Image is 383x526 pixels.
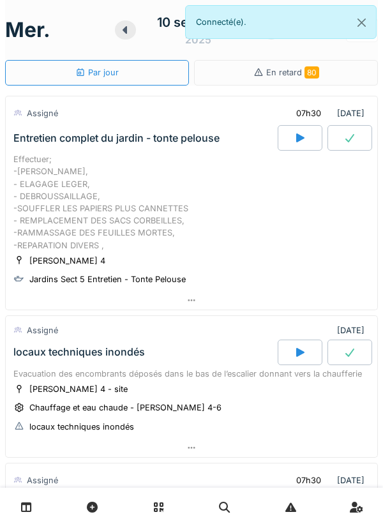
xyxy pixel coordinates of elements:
div: [PERSON_NAME] 4 - site [29,383,128,395]
div: Par jour [75,66,119,79]
div: Chauffage et eau chaude - [PERSON_NAME] 4-6 [29,402,222,414]
span: 80 [304,66,319,79]
div: Connecté(e). [185,5,377,39]
div: Entretien complet du jardin - tonte pelouse [13,132,220,144]
div: locaux techniques inondés [13,346,145,358]
button: Close [347,6,376,40]
div: [DATE] [285,101,370,125]
div: [DATE] [285,469,370,492]
div: 2025 [185,32,211,47]
div: [PERSON_NAME] 4 [29,255,105,267]
div: Assigné [27,324,58,336]
span: En retard [266,68,319,77]
div: 10 septembre [157,13,240,32]
div: 07h30 [296,107,321,119]
div: Assigné [27,107,58,119]
h1: mer. [5,18,50,42]
div: locaux techniques inondés [29,421,134,433]
div: Effectuer; -[PERSON_NAME], - ELAGAGE LEGER, - DEBROUSSAILLAGE, -SOUFFLER LES PAPIERS PLUS CANNETT... [13,153,370,252]
div: Jardins Sect 5 Entretien - Tonte Pelouse [29,273,186,285]
div: 07h30 [296,474,321,486]
div: Assigné [27,474,58,486]
div: [DATE] [337,324,370,336]
div: Evacuation des encombrants déposés dans le bas de l’escalier donnant vers la chaufferie [13,368,370,380]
